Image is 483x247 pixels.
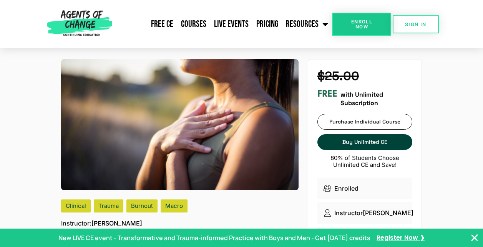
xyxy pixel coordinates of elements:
a: Free CE [147,15,177,34]
div: Macro [161,199,188,212]
a: SIGN IN [393,15,439,33]
div: Trauma [94,199,123,212]
p: Instructor [334,208,363,217]
a: Live Events [210,15,252,34]
a: Register Now ❯ [377,234,425,242]
nav: Menu [115,15,332,34]
div: with Unlimited Subscription [317,88,412,108]
p: New LIVE CE event - Transformative and Trauma-informed Practice with Boys and Men - Get [DATE] cr... [58,233,370,242]
h4: $25.00 [317,69,412,83]
h3: FREE [317,88,337,99]
a: Pricing [252,15,282,34]
span: Purchase Individual Course [329,119,400,125]
p: Enrolled [334,184,359,193]
p: [PERSON_NAME] [363,208,413,217]
a: Resources [282,15,332,34]
a: Enroll Now [332,13,391,36]
span: SIGN IN [405,22,427,27]
a: Purchase Individual Course [317,114,412,130]
span: Instructor: [61,219,91,228]
p: [PERSON_NAME] [61,219,142,228]
div: Burnout [126,199,158,212]
div: Clinical [61,199,91,212]
a: Courses [177,15,210,34]
img: Women, Anxiety, and Mindfulness (1 General CE Credit) [61,59,299,190]
button: Close Banner [470,233,479,242]
a: Buy Unlimited CE [317,134,412,150]
span: Buy Unlimited CE [342,139,387,145]
p: 80% of Students Choose Unlimited CE and Save! [317,155,412,168]
span: Enroll Now [344,19,379,29]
